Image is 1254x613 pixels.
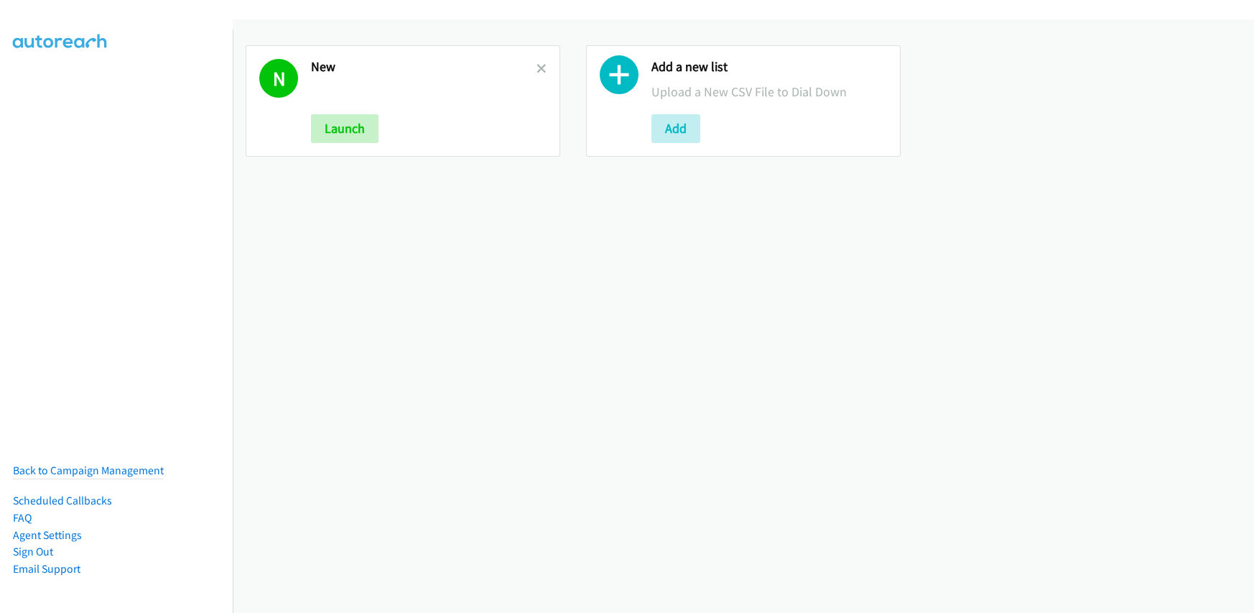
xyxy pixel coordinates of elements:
h1: N [259,59,298,98]
a: Email Support [13,562,80,576]
h2: New [311,59,537,75]
p: Upload a New CSV File to Dial Down [651,82,887,101]
a: Sign Out [13,545,53,558]
a: Scheduled Callbacks [13,494,112,507]
a: Agent Settings [13,528,82,542]
a: FAQ [13,511,32,525]
button: Add [651,114,700,143]
button: Launch [311,114,378,143]
h2: Add a new list [651,59,887,75]
a: Back to Campaign Management [13,464,164,477]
